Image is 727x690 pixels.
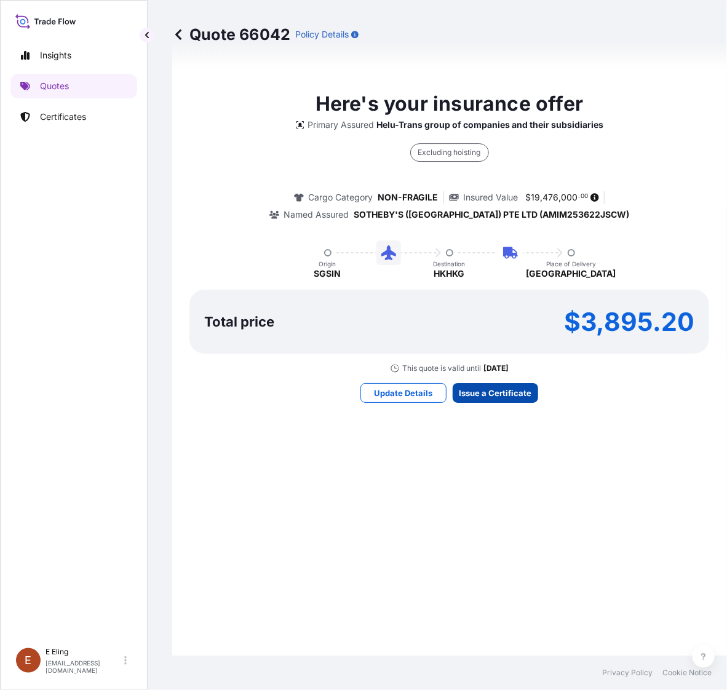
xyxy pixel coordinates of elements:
p: [EMAIL_ADDRESS][DOMAIN_NAME] [46,659,122,674]
p: SOTHEBY'S ([GEOGRAPHIC_DATA]) PTE LTD (AMIM253622JSCW) [354,208,630,221]
span: 19 [531,193,541,202]
p: Named Assured [284,208,349,221]
span: $ [526,193,531,202]
p: Here's your insurance offer [316,89,583,119]
p: $3,895.20 [564,312,694,331]
p: Quote 66042 [172,25,290,44]
div: Excluding hoisting [410,143,489,162]
p: Insured Value [464,191,518,204]
button: Issue a Certificate [453,383,538,403]
p: Insights [40,49,71,61]
span: 476 [543,193,559,202]
p: [GEOGRAPHIC_DATA] [526,268,616,280]
p: Place of Delivery [546,260,596,268]
span: 00 [581,194,588,199]
span: 000 [562,193,578,202]
p: This quote is valid until [402,363,481,373]
span: , [559,193,562,202]
p: Cargo Category [309,191,373,204]
a: Privacy Policy [602,668,653,678]
p: SGSIN [314,268,341,280]
p: Origin [319,260,336,268]
p: Certificates [40,111,86,123]
span: , [541,193,543,202]
p: HKHKG [434,268,465,280]
p: Quotes [40,80,69,92]
p: Issue a Certificate [459,387,532,399]
p: NON-FRAGILE [378,191,439,204]
button: Update Details [360,383,447,403]
a: Quotes [10,74,137,98]
p: Helu-Trans group of companies and their subsidiaries [376,119,603,131]
span: . [579,194,581,199]
p: Primary Assured [308,119,374,131]
p: [DATE] [483,363,509,373]
p: Destination [434,260,466,268]
a: Insights [10,43,137,68]
a: Certificates [10,105,137,129]
span: E [25,654,32,667]
p: E Eling [46,647,122,657]
p: Total price [204,315,274,328]
a: Cookie Notice [662,668,712,678]
p: Update Details [375,387,433,399]
p: Policy Details [295,28,349,41]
